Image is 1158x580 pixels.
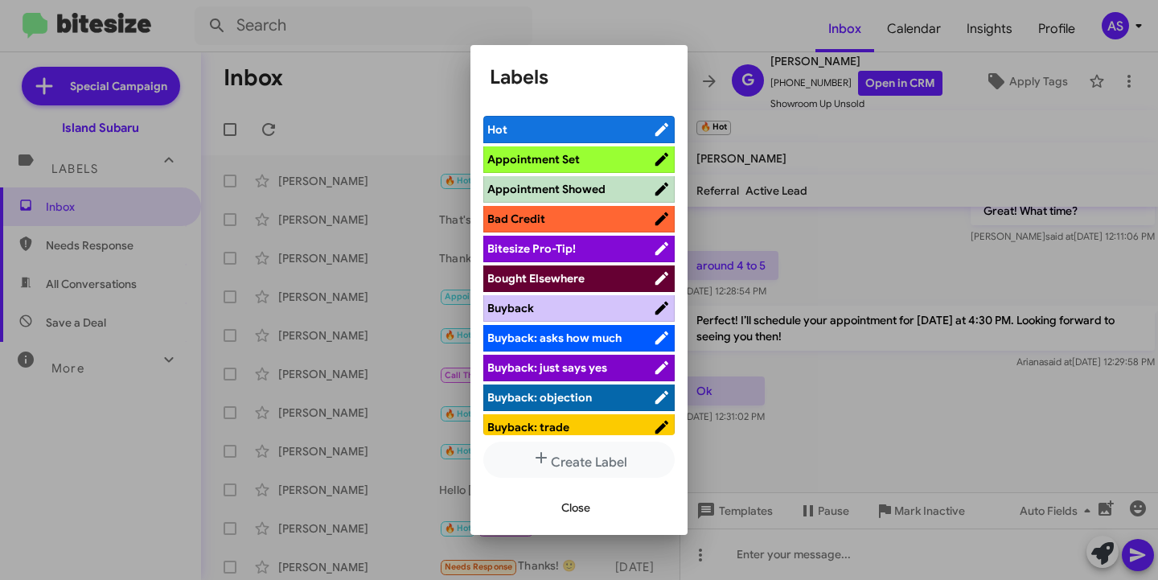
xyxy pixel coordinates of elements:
[490,64,668,90] h1: Labels
[483,442,675,478] button: Create Label
[487,271,585,286] span: Bought Elsewhere
[487,360,607,375] span: Buyback: just says yes
[487,241,576,256] span: Bitesize Pro-Tip!
[487,152,580,167] span: Appointment Set
[487,420,569,434] span: Buyback: trade
[487,301,534,315] span: Buyback
[561,493,590,522] span: Close
[487,390,592,405] span: Buyback: objection
[487,182,606,196] span: Appointment Showed
[548,493,603,522] button: Close
[487,331,622,345] span: Buyback: asks how much
[487,212,545,226] span: Bad Credit
[487,122,507,137] span: Hot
